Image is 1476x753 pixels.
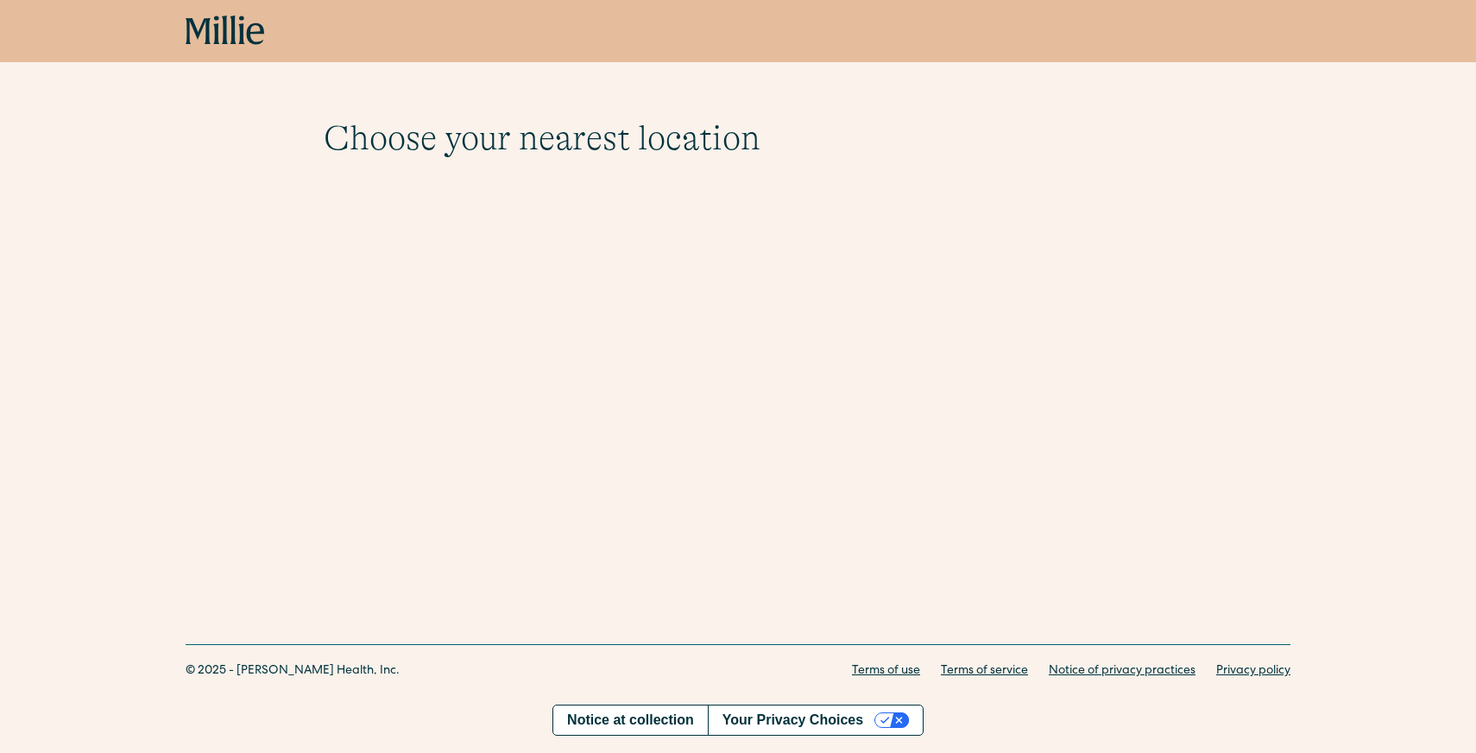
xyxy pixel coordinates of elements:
a: Privacy policy [1216,662,1290,680]
h1: Choose your nearest location [324,117,1152,159]
a: Terms of service [941,662,1028,680]
a: Notice at collection [553,706,708,735]
div: © 2025 - [PERSON_NAME] Health, Inc. [186,662,400,680]
a: Terms of use [852,662,920,680]
a: Notice of privacy practices [1049,662,1195,680]
button: Your Privacy Choices [708,706,923,735]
